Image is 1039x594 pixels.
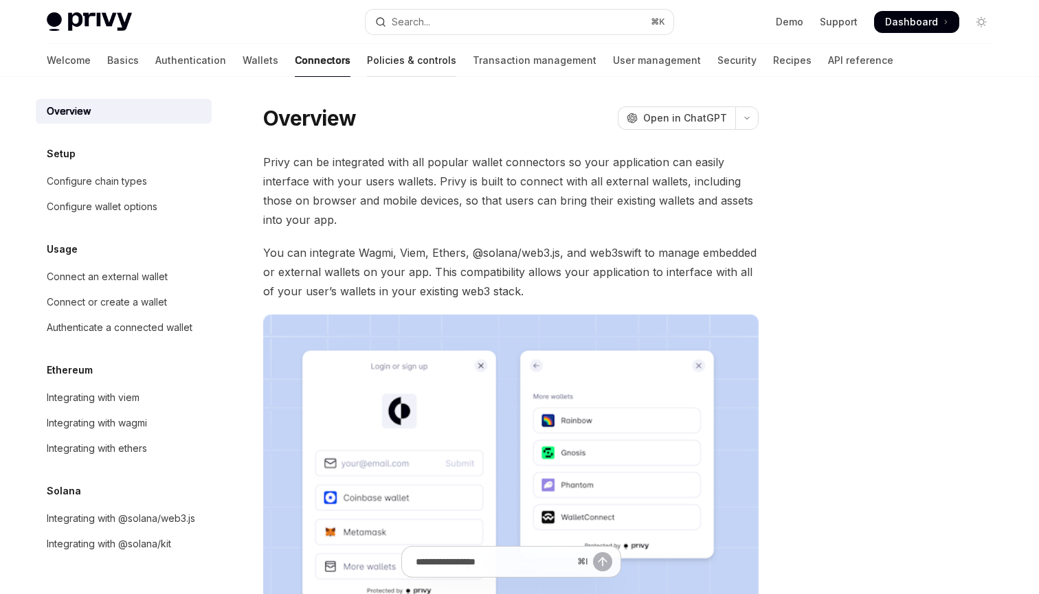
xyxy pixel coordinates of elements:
[828,44,893,77] a: API reference
[47,173,147,190] div: Configure chain types
[36,169,212,194] a: Configure chain types
[36,99,212,124] a: Overview
[36,436,212,461] a: Integrating with ethers
[47,198,157,215] div: Configure wallet options
[820,15,858,29] a: Support
[776,15,803,29] a: Demo
[651,16,665,27] span: ⌘ K
[36,532,212,556] a: Integrating with @solana/kit
[773,44,812,77] a: Recipes
[593,552,612,571] button: Send message
[36,194,212,219] a: Configure wallet options
[263,243,759,301] span: You can integrate Wagmi, Viem, Ethers, @solana/web3.js, and web3swift to manage embedded or exter...
[874,11,959,33] a: Dashboard
[47,415,147,431] div: Integrating with wagmi
[47,319,192,336] div: Authenticate a connected wallet
[47,241,78,258] h5: Usage
[243,44,278,77] a: Wallets
[295,44,350,77] a: Connectors
[392,14,430,30] div: Search...
[613,44,701,77] a: User management
[263,152,759,229] span: Privy can be integrated with all popular wallet connectors so your application can easily interfa...
[47,362,93,378] h5: Ethereum
[47,440,147,457] div: Integrating with ethers
[970,11,992,33] button: Toggle dark mode
[47,146,76,162] h5: Setup
[107,44,139,77] a: Basics
[473,44,596,77] a: Transaction management
[36,385,212,410] a: Integrating with viem
[717,44,757,77] a: Security
[47,483,81,499] h5: Solana
[47,12,132,32] img: light logo
[643,111,727,125] span: Open in ChatGPT
[36,411,212,435] a: Integrating with wagmi
[367,44,456,77] a: Policies & controls
[47,44,91,77] a: Welcome
[47,294,167,310] div: Connect or create a wallet
[47,536,171,552] div: Integrating with @solana/kit
[36,290,212,315] a: Connect or create a wallet
[416,547,572,577] input: Ask a question...
[36,315,212,340] a: Authenticate a connected wallet
[885,15,938,29] span: Dashboard
[36,264,212,289] a: Connect an external wallet
[47,389,139,406] div: Integrating with viem
[47,269,168,285] div: Connect an external wallet
[366,10,673,34] button: Open search
[618,106,735,130] button: Open in ChatGPT
[47,103,91,119] div: Overview
[47,510,195,527] div: Integrating with @solana/web3.js
[155,44,226,77] a: Authentication
[36,506,212,531] a: Integrating with @solana/web3.js
[263,106,356,130] h1: Overview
